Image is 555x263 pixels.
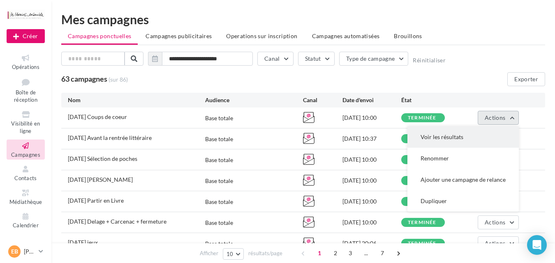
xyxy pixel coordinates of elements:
[478,111,519,125] button: Actions
[68,113,127,120] span: 25.08.10 Coups de coeur
[205,96,303,104] div: Audience
[342,156,401,164] div: [DATE] 10:00
[61,74,107,83] span: 63 campagnes
[408,241,437,246] div: terminée
[7,210,45,230] a: Calendrier
[313,247,326,260] span: 1
[344,247,357,260] span: 3
[205,219,233,227] div: Base totale
[7,244,45,259] a: EB [PERSON_NAME]
[342,197,401,206] div: [DATE] 10:00
[205,114,233,122] div: Base totale
[298,52,335,66] button: Statut
[68,239,98,246] span: 29.06.25 jeux
[478,236,519,250] button: Actions
[527,235,547,255] div: Open Intercom Messenger
[342,114,401,122] div: [DATE] 10:00
[205,198,233,206] div: Base totale
[14,175,37,181] span: Contacts
[407,148,519,169] button: Renommer
[342,176,401,185] div: [DATE] 10:00
[226,32,297,39] span: Operations sur inscription
[485,114,505,121] span: Actions
[248,249,282,257] span: résultats/page
[329,247,342,260] span: 2
[342,218,401,226] div: [DATE] 10:00
[11,120,40,135] span: Visibilité en ligne
[227,251,234,257] span: 10
[146,32,212,39] span: Campagnes publicitaires
[360,247,373,260] span: ...
[312,32,380,39] span: Campagnes automatisées
[12,64,39,70] span: Opérations
[7,108,45,136] a: Visibilité en ligne
[7,187,45,207] a: Médiathèque
[407,169,519,190] button: Ajouter une campagne de relance
[9,199,42,205] span: Médiathèque
[257,52,294,66] button: Canal
[376,247,389,260] span: 7
[408,220,437,225] div: terminée
[408,115,437,121] div: terminée
[7,29,45,43] div: Nouvelle campagne
[11,151,40,158] span: Campagnes
[223,248,244,260] button: 10
[342,239,401,247] div: [DATE] 20:06
[407,126,519,148] button: Voir les résultats
[485,240,505,247] span: Actions
[507,72,545,86] button: Exporter
[68,155,137,162] span: 27/07/25 Sélection de poches
[11,247,18,256] span: EB
[7,29,45,43] button: Créer
[407,190,519,212] button: Dupliquer
[68,176,133,183] span: 20/07/25 Soonckindt
[394,32,422,39] span: Brouillons
[61,13,545,25] div: Mes campagnes
[303,96,342,104] div: Canal
[7,163,45,183] a: Contacts
[485,219,505,226] span: Actions
[24,247,35,256] p: [PERSON_NAME]
[205,135,233,143] div: Base totale
[342,96,401,104] div: Date d'envoi
[68,134,152,141] span: 03/08/25 Avant la rentrée littéraire
[413,57,446,64] button: Réinitialiser
[342,135,401,143] div: [DATE] 10:37
[14,89,37,103] span: Boîte de réception
[68,197,124,204] span: 13/07/25 Partir en Livre
[200,249,218,257] span: Afficher
[339,52,409,66] button: Type de campagne
[68,218,166,225] span: 06/07/25 Delage + Carcenac + fermeture
[68,96,205,104] div: Nom
[205,240,233,248] div: Base totale
[13,222,39,229] span: Calendrier
[7,52,45,72] a: Opérations
[205,156,233,164] div: Base totale
[205,177,233,185] div: Base totale
[7,140,45,160] a: Campagnes
[478,215,519,229] button: Actions
[109,75,128,84] span: (sur 86)
[7,75,45,105] a: Boîte de réception
[401,96,460,104] div: État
